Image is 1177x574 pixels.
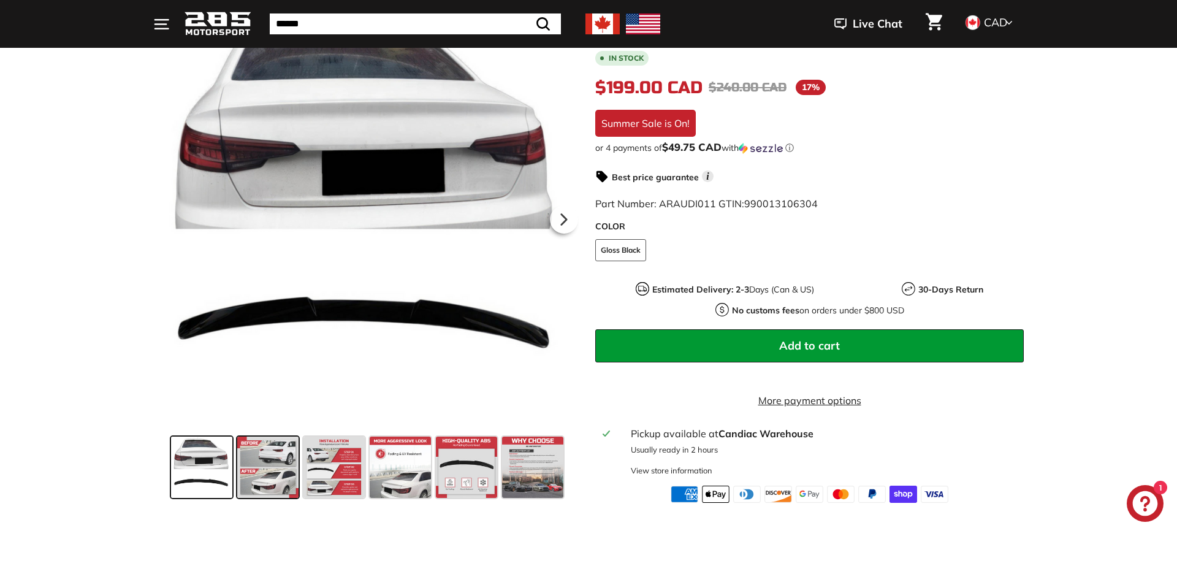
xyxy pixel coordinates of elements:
p: on orders under $800 USD [732,304,904,317]
img: paypal [858,486,886,503]
p: Days (Can & US) [652,283,814,296]
button: Add to cart [595,329,1024,362]
strong: Best price guarantee [612,172,699,183]
span: $199.00 CAD [595,77,703,98]
div: or 4 payments of with [595,142,1024,154]
span: i [702,170,714,182]
span: $49.75 CAD [662,140,722,153]
span: Add to cart [779,339,840,353]
div: Pickup available at [631,426,1016,441]
input: Search [270,13,561,34]
img: visa [921,486,948,503]
img: american_express [671,486,698,503]
label: COLOR [595,220,1024,233]
span: Part Number: ARAUDI011 GTIN: [595,197,818,210]
img: apple_pay [702,486,729,503]
strong: Candiac Warehouse [718,427,813,440]
span: 990013106304 [744,197,818,210]
div: View store information [631,465,712,476]
button: Live Chat [818,9,918,39]
img: discover [764,486,792,503]
strong: 30-Days Return [918,284,983,295]
img: shopify_pay [889,486,917,503]
a: Cart [918,3,950,45]
span: $240.00 CAD [709,80,787,95]
p: Usually ready in 2 hours [631,444,1016,456]
strong: Estimated Delivery: 2-3 [652,284,749,295]
span: CAD [984,15,1007,29]
img: Logo_285_Motorsport_areodynamics_components [184,10,251,39]
div: or 4 payments of$49.75 CADwithSezzle Click to learn more about Sezzle [595,142,1024,154]
b: In stock [609,55,644,62]
img: diners_club [733,486,761,503]
inbox-online-store-chat: Shopify online store chat [1123,485,1167,525]
a: More payment options [595,393,1024,408]
div: Summer Sale is On! [595,110,696,137]
span: Live Chat [853,16,902,32]
img: Sezzle [739,143,783,154]
span: 17% [796,80,826,95]
img: master [827,486,855,503]
img: google_pay [796,486,823,503]
strong: No customs fees [732,305,799,316]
